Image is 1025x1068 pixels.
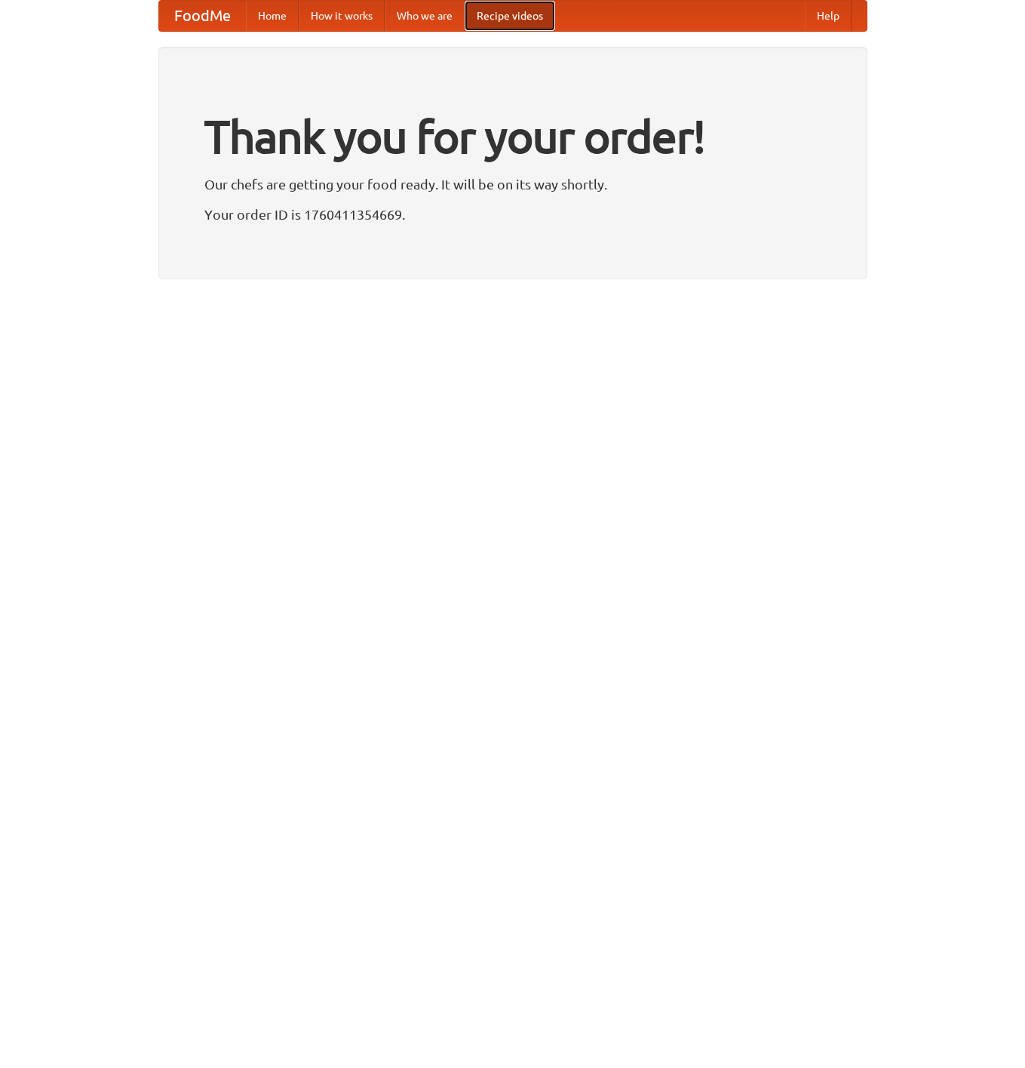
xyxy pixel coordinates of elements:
[299,1,385,31] a: How it works
[465,1,555,31] a: Recipe videos
[159,1,246,31] a: FoodMe
[805,1,852,31] a: Help
[385,1,465,31] a: Who we are
[204,100,821,173] h1: Thank you for your order!
[204,203,821,226] p: Your order ID is 1760411354669.
[246,1,299,31] a: Home
[204,173,821,195] p: Our chefs are getting your food ready. It will be on its way shortly.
